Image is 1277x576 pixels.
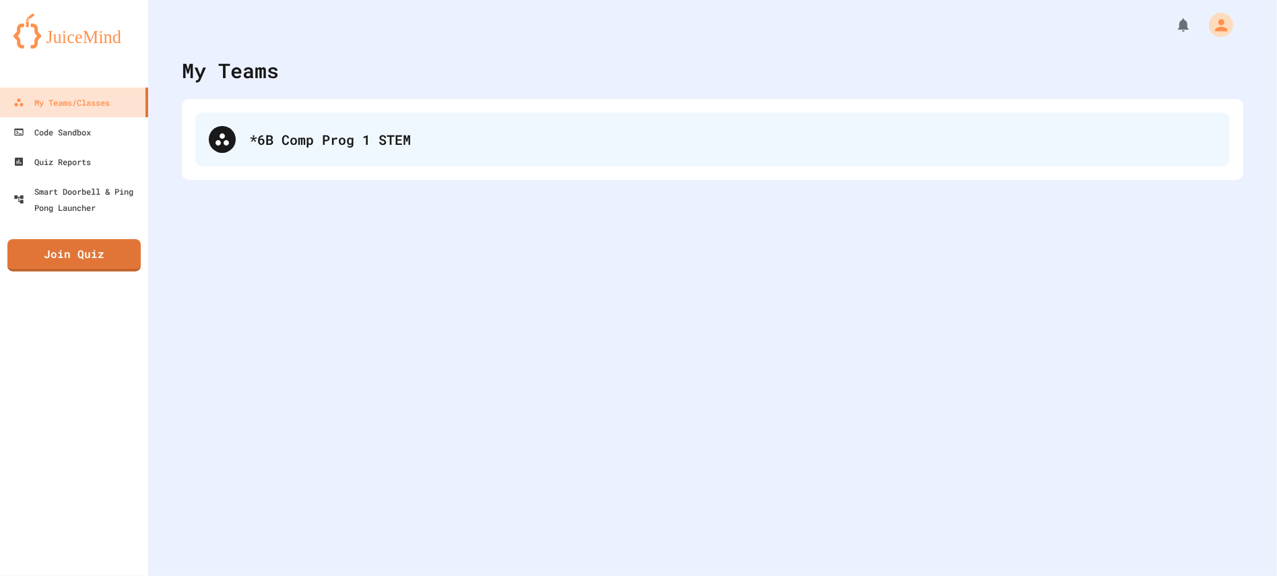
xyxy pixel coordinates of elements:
div: Smart Doorbell & Ping Pong Launcher [13,183,143,216]
div: Code Sandbox [13,124,91,140]
img: logo-orange.svg [13,13,135,49]
div: My Teams/Classes [13,94,110,110]
div: *6B Comp Prog 1 STEM [195,113,1230,166]
div: My Teams [182,55,279,86]
div: *6B Comp Prog 1 STEM [249,129,1216,150]
div: My Notifications [1150,13,1195,36]
div: Quiz Reports [13,154,91,170]
a: Join Quiz [7,239,141,271]
div: My Account [1195,9,1237,40]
